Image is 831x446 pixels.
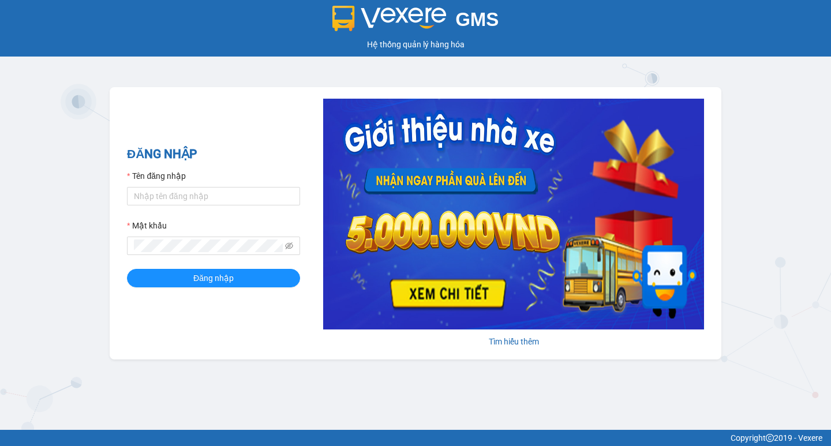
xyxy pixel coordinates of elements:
[134,239,283,252] input: Mật khẩu
[332,6,447,31] img: logo 2
[127,219,167,232] label: Mật khẩu
[323,335,704,348] div: Tìm hiểu thêm
[193,272,234,284] span: Đăng nhập
[127,187,300,205] input: Tên đăng nhập
[127,269,300,287] button: Đăng nhập
[3,38,828,51] div: Hệ thống quản lý hàng hóa
[766,434,774,442] span: copyright
[323,99,704,329] img: banner-0
[332,17,499,27] a: GMS
[455,9,499,30] span: GMS
[127,145,300,164] h2: ĐĂNG NHẬP
[127,170,186,182] label: Tên đăng nhập
[285,242,293,250] span: eye-invisible
[9,432,822,444] div: Copyright 2019 - Vexere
